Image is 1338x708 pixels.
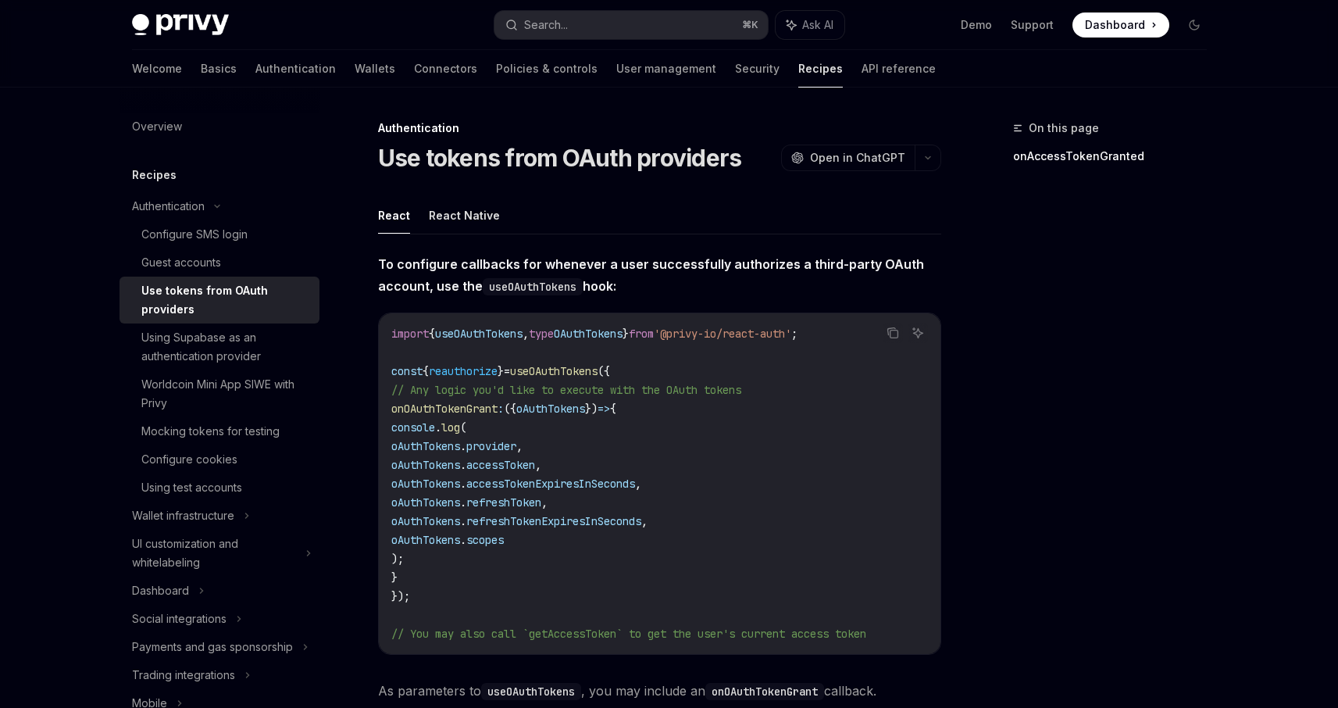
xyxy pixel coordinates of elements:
span: oAuthTokens [391,458,460,472]
a: Worldcoin Mini App SIWE with Privy [120,370,319,417]
span: ( [460,420,466,434]
span: : [498,402,504,416]
div: Mocking tokens for testing [141,422,280,441]
span: import [391,327,429,341]
span: ; [791,327,797,341]
span: } [623,327,629,341]
a: Demo [961,17,992,33]
div: Authentication [378,120,941,136]
span: '@privy-io/react-auth' [654,327,791,341]
button: React [378,197,410,234]
a: Guest accounts [120,249,319,277]
button: Ask AI [776,11,844,39]
a: Overview [120,113,319,141]
a: Security [735,50,780,88]
div: UI customization and whitelabeling [132,535,296,572]
span: } [498,364,504,378]
span: . [460,439,466,453]
span: refreshTokenExpiresInSeconds [466,514,641,528]
span: from [629,327,654,341]
div: Using test accounts [141,478,242,497]
div: Authentication [132,197,205,216]
div: Social integrations [132,610,227,628]
a: Mocking tokens for testing [120,417,319,445]
a: Dashboard [1072,13,1169,38]
span: oAuthTokens [391,477,460,491]
span: } [391,570,398,585]
span: oAuthTokens [516,402,585,416]
code: onOAuthTokenGrant [705,683,824,700]
span: , [535,458,541,472]
code: useOAuthTokens [483,278,583,295]
span: ); [391,552,404,566]
span: oAuthTokens [391,533,460,547]
span: , [541,495,548,510]
span: ({ [504,402,516,416]
a: Configure cookies [120,445,319,474]
span: , [635,477,641,491]
div: Configure cookies [141,450,237,469]
button: Copy the contents from the code block [883,323,903,343]
span: . [460,533,466,547]
a: Recipes [798,50,843,88]
span: On this page [1029,119,1099,138]
span: oAuthTokens [391,439,460,453]
span: onOAuthTokenGrant [391,402,498,416]
div: Payments and gas sponsorship [132,638,293,656]
span: refreshToken [466,495,541,510]
div: Wallet infrastructure [132,506,234,525]
span: type [529,327,554,341]
button: Ask AI [908,323,928,343]
span: { [423,364,429,378]
span: scopes [466,533,504,547]
span: const [391,364,423,378]
span: // Any logic you'd like to execute with the OAuth tokens [391,383,741,397]
img: dark logo [132,14,229,36]
span: useOAuthTokens [435,327,523,341]
div: Use tokens from OAuth providers [141,281,310,319]
span: provider [466,439,516,453]
span: => [598,402,610,416]
span: // You may also call `getAccessToken` to get the user's current access token [391,627,866,641]
a: Configure SMS login [120,220,319,249]
span: ⌘ K [742,19,758,31]
span: { [429,327,435,341]
a: Use tokens from OAuth providers [120,277,319,324]
span: Dashboard [1085,17,1145,33]
div: Using Supabase as an authentication provider [141,328,310,366]
a: Using Supabase as an authentication provider [120,324,319,370]
a: API reference [862,50,936,88]
span: reauthorize [429,364,498,378]
span: log [441,420,460,434]
a: onAccessTokenGranted [1013,144,1219,169]
span: . [435,420,441,434]
span: . [460,495,466,510]
span: = [504,364,510,378]
span: useOAuthTokens [510,364,598,378]
strong: To configure callbacks for whenever a user successfully authorizes a third-party OAuth account, u... [378,256,924,294]
span: console [391,420,435,434]
span: accessTokenExpiresInSeconds [466,477,635,491]
span: accessToken [466,458,535,472]
div: Trading integrations [132,666,235,685]
span: , [523,327,529,341]
a: Authentication [255,50,336,88]
span: . [460,458,466,472]
span: OAuthTokens [554,327,623,341]
div: Dashboard [132,581,189,600]
button: Search...⌘K [494,11,768,39]
span: oAuthTokens [391,495,460,510]
button: Toggle dark mode [1182,13,1207,38]
span: , [641,514,648,528]
a: Welcome [132,50,182,88]
span: }) [585,402,598,416]
a: Support [1011,17,1054,33]
code: useOAuthTokens [481,683,581,700]
span: Ask AI [802,17,833,33]
span: Open in ChatGPT [810,150,905,166]
a: Basics [201,50,237,88]
div: Worldcoin Mini App SIWE with Privy [141,375,310,413]
div: Configure SMS login [141,225,248,244]
a: Connectors [414,50,477,88]
button: React Native [429,197,500,234]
